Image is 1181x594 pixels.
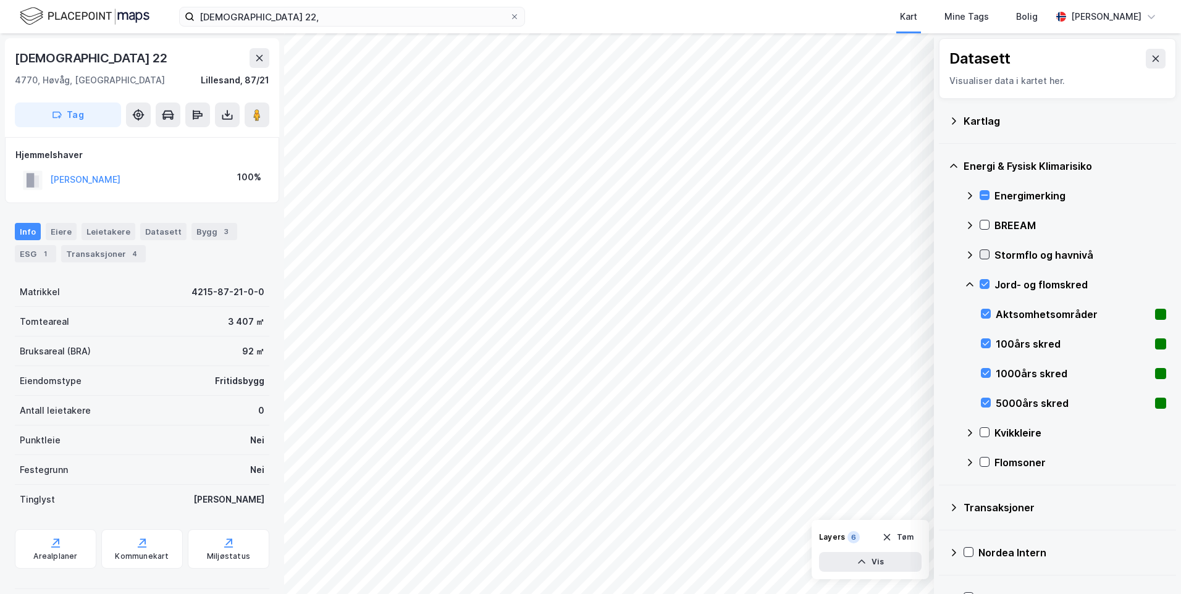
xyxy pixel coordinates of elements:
[215,374,264,388] div: Fritidsbygg
[15,102,121,127] button: Tag
[1016,9,1038,24] div: Bolig
[944,9,989,24] div: Mine Tags
[128,248,141,260] div: 4
[39,248,51,260] div: 1
[964,500,1166,515] div: Transaksjoner
[191,285,264,299] div: 4215-87-21-0-0
[949,73,1166,88] div: Visualiser data i kartet her.
[994,425,1166,440] div: Kvikkleire
[242,344,264,359] div: 92 ㎡
[819,552,922,572] button: Vis
[994,455,1166,470] div: Flomsoner
[61,245,146,262] div: Transaksjoner
[207,551,250,561] div: Miljøstatus
[195,7,510,26] input: Søk på adresse, matrikkel, gårdeiere, leietakere eller personer
[1119,535,1181,594] iframe: Chat Widget
[228,314,264,329] div: 3 407 ㎡
[237,170,261,185] div: 100%
[20,462,68,477] div: Festegrunn
[994,188,1166,203] div: Energimerking
[15,223,41,240] div: Info
[964,114,1166,128] div: Kartlag
[994,277,1166,292] div: Jord- og flomskred
[20,433,61,448] div: Punktleie
[250,433,264,448] div: Nei
[996,337,1150,351] div: 100års skred
[996,307,1150,322] div: Aktsomhetsområder
[15,73,165,88] div: 4770, Høvåg, [GEOGRAPHIC_DATA]
[258,403,264,418] div: 0
[140,223,187,240] div: Datasett
[15,245,56,262] div: ESG
[250,462,264,477] div: Nei
[33,551,77,561] div: Arealplaner
[20,374,82,388] div: Eiendomstype
[819,532,845,542] div: Layers
[20,403,91,418] div: Antall leietakere
[900,9,917,24] div: Kart
[201,73,269,88] div: Lillesand, 87/21
[994,248,1166,262] div: Stormflo og havnivå
[220,225,232,238] div: 3
[115,551,169,561] div: Kommunekart
[15,148,269,162] div: Hjemmelshaver
[874,527,922,547] button: Tøm
[847,531,860,543] div: 6
[15,48,170,68] div: [DEMOGRAPHIC_DATA] 22
[1071,9,1141,24] div: [PERSON_NAME]
[82,223,135,240] div: Leietakere
[20,344,91,359] div: Bruksareal (BRA)
[949,49,1011,69] div: Datasett
[996,366,1150,381] div: 1000års skred
[193,492,264,507] div: [PERSON_NAME]
[20,492,55,507] div: Tinglyst
[46,223,77,240] div: Eiere
[994,218,1166,233] div: BREEAM
[20,6,149,27] img: logo.f888ab2527a4732fd821a326f86c7f29.svg
[964,159,1166,174] div: Energi & Fysisk Klimarisiko
[191,223,237,240] div: Bygg
[978,545,1166,560] div: Nordea Intern
[996,396,1150,411] div: 5000års skred
[20,314,69,329] div: Tomteareal
[20,285,60,299] div: Matrikkel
